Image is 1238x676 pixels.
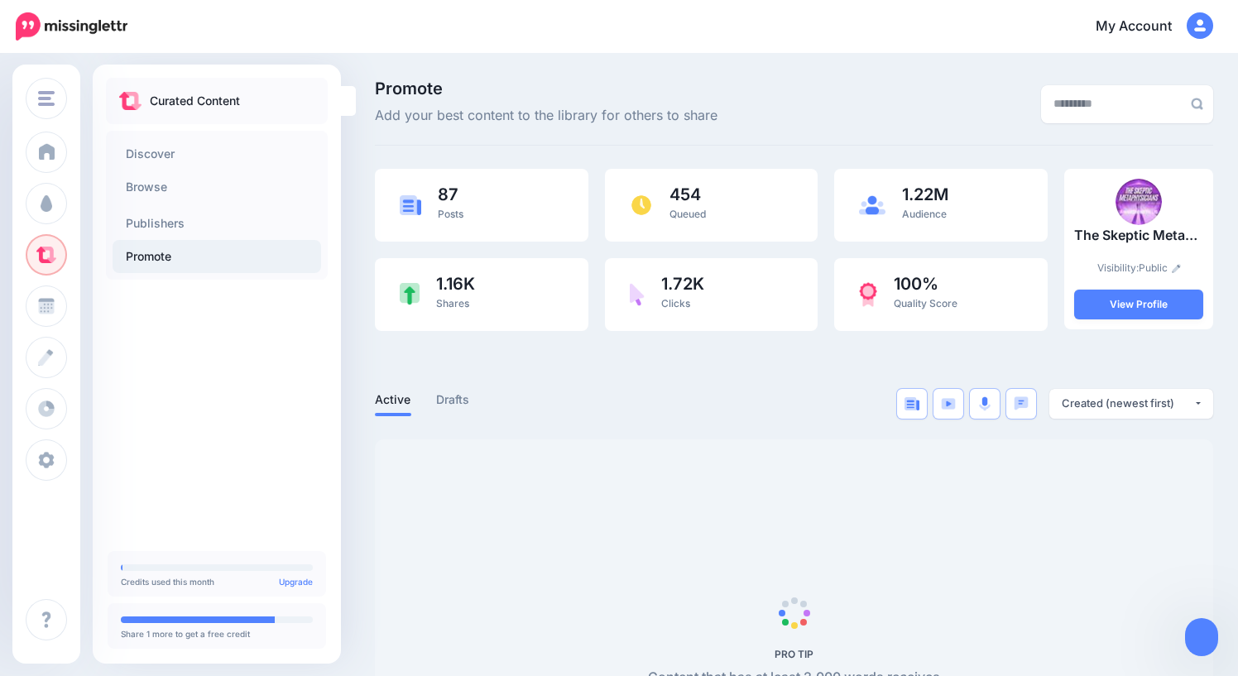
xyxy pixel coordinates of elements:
[894,276,957,292] span: 100%
[436,390,470,410] a: Drafts
[661,276,704,292] span: 1.72K
[1074,225,1203,247] p: The Skeptic Metaphysicians
[941,398,956,410] img: video-blue.png
[661,297,690,309] span: Clicks
[639,648,949,660] h5: PRO TIP
[113,170,321,204] a: Browse
[1116,179,1162,225] img: 398694559_755142363325592_1851666557881600205_n-bsa141941_thumb.jpg
[375,390,411,410] a: Active
[436,276,475,292] span: 1.16K
[119,92,142,110] img: curate.png
[630,194,653,217] img: clock.png
[1079,7,1213,47] a: My Account
[894,297,957,309] span: Quality Score
[1062,396,1193,411] div: Created (newest first)
[375,80,717,97] span: Promote
[438,186,463,203] span: 87
[1074,260,1203,276] p: Visibility:
[16,12,127,41] img: Missinglettr
[438,208,463,220] span: Posts
[859,195,885,215] img: users-blue.png
[113,240,321,273] a: Promote
[150,91,240,111] p: Curated Content
[400,283,420,305] img: share-green.png
[1139,261,1181,274] a: Public
[902,208,947,220] span: Audience
[1172,264,1181,273] img: pencil.png
[38,91,55,106] img: menu.png
[1191,98,1203,110] img: search-grey-6.png
[400,195,421,214] img: article-blue.png
[1049,389,1213,419] button: Created (newest first)
[436,297,469,309] span: Shares
[905,397,919,410] img: article-blue.png
[902,186,948,203] span: 1.22M
[113,137,321,170] a: Discover
[630,283,645,306] img: pointer-purple.png
[1074,290,1203,319] a: View Profile
[979,396,991,411] img: microphone.png
[669,208,706,220] span: Queued
[113,207,321,240] a: Publishers
[669,186,706,203] span: 454
[859,282,877,307] img: prize-red.png
[1014,396,1029,410] img: chat-square-blue.png
[375,105,717,127] span: Add your best content to the library for others to share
